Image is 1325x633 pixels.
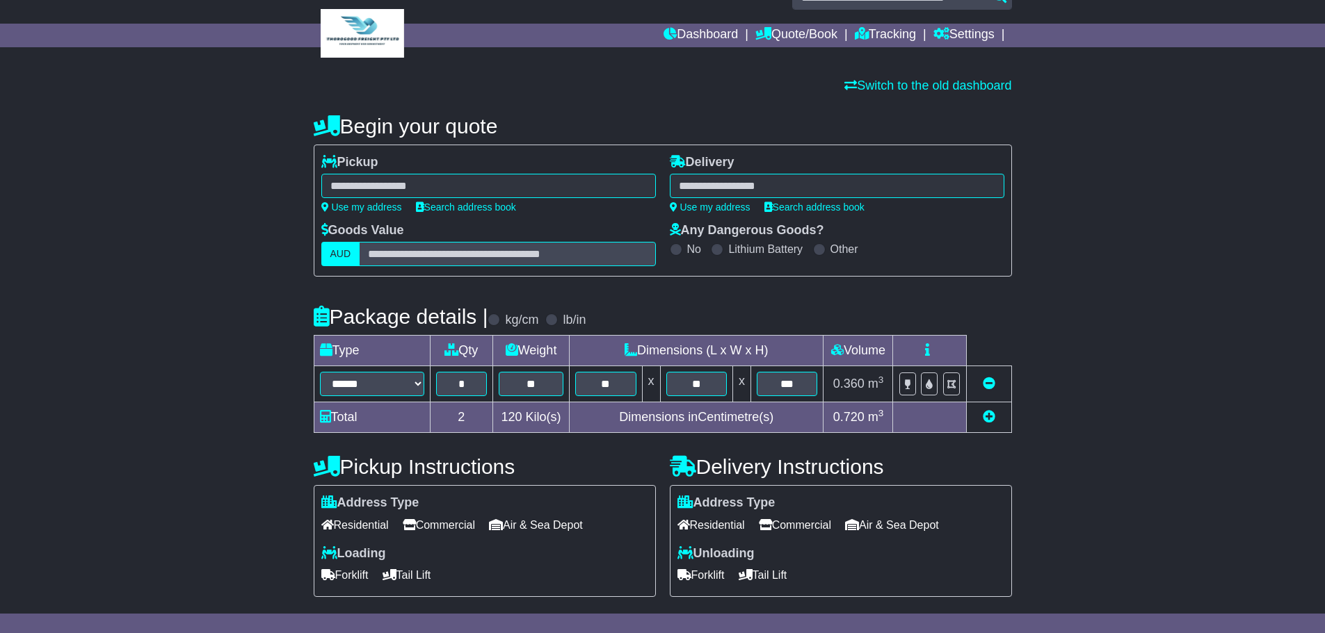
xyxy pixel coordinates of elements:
td: Dimensions in Centimetre(s) [570,402,824,433]
span: Commercial [759,514,831,536]
td: Qty [430,336,493,366]
span: 120 [501,410,522,424]
label: Any Dangerous Goods? [670,223,824,238]
span: Commercial [403,514,475,536]
a: Quote/Book [755,24,837,47]
span: Tail Lift [383,564,431,586]
a: Use my address [670,202,750,213]
span: Air & Sea Depot [845,514,939,536]
span: Residential [677,514,745,536]
span: Forklift [677,564,725,586]
label: Lithium Battery [728,242,803,256]
span: m [868,377,884,391]
td: x [732,366,750,402]
span: Residential [321,514,389,536]
td: Kilo(s) [493,402,570,433]
label: No [687,242,701,256]
label: kg/cm [505,313,538,328]
td: x [642,366,660,402]
span: Air & Sea Depot [489,514,583,536]
span: m [868,410,884,424]
td: Weight [493,336,570,366]
label: Delivery [670,155,734,170]
h4: Package details | [314,305,488,328]
a: Tracking [855,24,916,47]
label: Other [830,242,858,256]
label: Loading [321,546,386,561]
a: Use my address [321,202,402,213]
sup: 3 [878,408,884,418]
h4: Begin your quote [314,115,1012,138]
a: Remove this item [983,377,995,391]
span: 0.360 [833,377,865,391]
label: lb/in [563,313,586,328]
label: Unloading [677,546,755,561]
span: Forklift [321,564,369,586]
td: Dimensions (L x W x H) [570,336,824,366]
label: Address Type [677,495,776,511]
label: Goods Value [321,223,404,238]
a: Search address book [416,202,516,213]
a: Add new item [983,410,995,424]
td: Type [314,336,430,366]
a: Search address book [764,202,865,213]
td: 2 [430,402,493,433]
td: Volume [824,336,893,366]
label: Pickup [321,155,378,170]
a: Switch to the old dashboard [844,79,1011,92]
span: Tail Lift [739,564,787,586]
h4: Delivery Instructions [670,455,1012,478]
a: Settings [933,24,995,47]
h4: Pickup Instructions [314,455,656,478]
sup: 3 [878,375,884,385]
label: AUD [321,242,360,266]
td: Total [314,402,430,433]
label: Address Type [321,495,419,511]
a: Dashboard [664,24,738,47]
span: 0.720 [833,410,865,424]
